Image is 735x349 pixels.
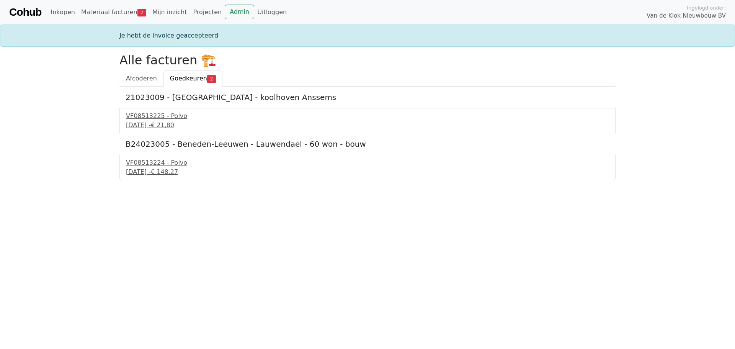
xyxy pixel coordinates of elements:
a: Afcoderen [119,70,163,87]
span: Afcoderen [126,75,157,82]
a: VF08513224 - Polvo[DATE] -€ 148,27 [126,158,609,177]
h5: 21023009 - [GEOGRAPHIC_DATA] - koolhoven Anssems [126,93,609,102]
div: [DATE] - [126,121,609,130]
span: € 21,80 [151,121,174,129]
a: Mijn inzicht [149,5,190,20]
h5: B24023005 - Beneden-Leeuwen - Lauwendael - 60 won - bouw [126,139,609,149]
a: Materiaal facturen2 [78,5,149,20]
span: Goedkeuren [170,75,207,82]
div: VF08513224 - Polvo [126,158,609,167]
span: Ingelogd onder: [687,4,726,11]
div: [DATE] - [126,167,609,177]
div: Je hebt de invoice geaccepteerd [115,31,620,40]
a: VF08513225 - Polvo[DATE] -€ 21,80 [126,111,609,130]
div: VF08513225 - Polvo [126,111,609,121]
a: Projecten [190,5,225,20]
a: Goedkeuren2 [163,70,222,87]
a: Uitloggen [254,5,290,20]
span: Van de Klok Nieuwbouw BV [647,11,726,20]
h2: Alle facturen 🏗️ [119,53,616,67]
a: Cohub [9,3,41,21]
span: 2 [207,75,216,83]
a: Inkopen [47,5,78,20]
span: 2 [137,9,146,16]
a: Admin [225,5,254,19]
span: € 148,27 [151,168,178,175]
